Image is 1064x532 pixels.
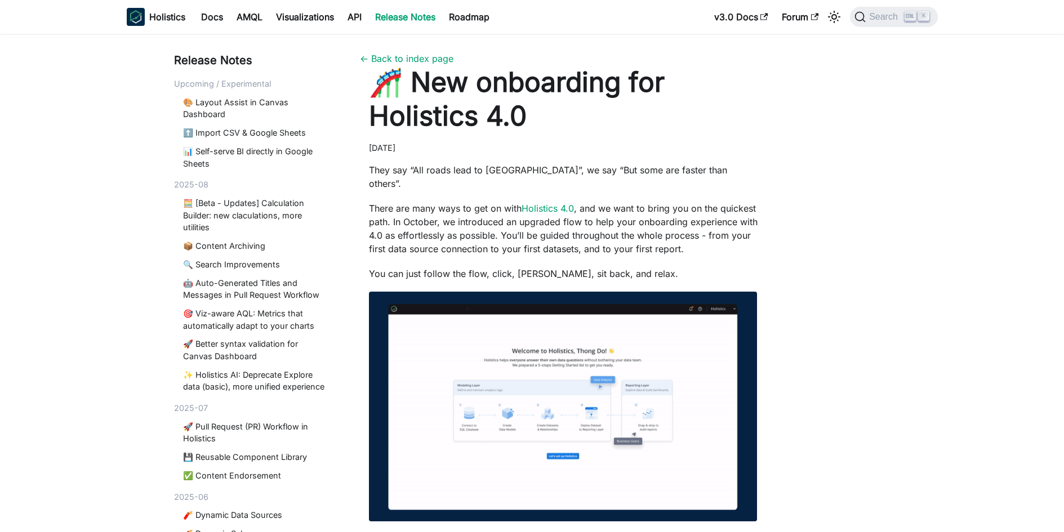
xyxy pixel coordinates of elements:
a: 🎯 Viz-aware AQL: Metrics that automatically adapt to your charts [183,307,328,332]
a: v3.0 Docs [707,8,775,26]
a: ✅ Content Endorsement [183,470,328,482]
a: AMQL [230,8,269,26]
button: Switch between dark and light mode (currently light mode) [825,8,843,26]
div: Upcoming / Experimental [174,78,333,90]
h1: 🎢 New onboarding for Holistics 4.0 [369,65,758,133]
a: 🚀 Better syntax validation for Canvas Dashboard [183,338,328,362]
span: Search [866,12,905,22]
a: Visualizations [269,8,341,26]
a: 💾 Reusable Component Library [183,451,328,463]
a: Holistics 4.0 [522,203,574,214]
div: 2025-08 [174,178,333,191]
a: 🚀 Pull Request (PR) Workflow in Holistics [183,421,328,445]
a: HolisticsHolistics [127,8,185,26]
a: Docs [194,8,230,26]
a: API [341,8,368,26]
button: Search (Ctrl+K) [850,7,937,27]
a: 📦 Content Archiving [183,240,328,252]
a: 🧨 Dynamic Data Sources [183,509,328,521]
div: Release Notes [174,52,333,69]
a: 🔍 Search Improvements [183,258,328,271]
img: Holistics [127,8,145,26]
a: ⬆️ Import CSV & Google Sheets [183,127,328,139]
a: Roadmap [442,8,496,26]
a: ← Back to index page [360,53,453,64]
a: 🧮 [Beta - Updates] Calculation Builder: new claculations, more utilities [183,197,328,234]
div: 2025-06 [174,491,333,503]
p: They say “All roads lead to [GEOGRAPHIC_DATA]”, we say “But some are faster than others”. [369,163,758,190]
b: Holistics [149,10,185,24]
nav: Blog recent posts navigation [174,52,333,532]
p: There are many ways to get on with , and we want to bring you on the quickest path. In October, w... [369,202,758,256]
kbd: K [918,11,929,21]
div: 2025-07 [174,402,333,414]
a: 📊 Self-serve BI directly in Google Sheets [183,145,328,169]
time: [DATE] [369,143,395,153]
p: You can just follow the flow, click, [PERSON_NAME], sit back, and relax. [369,267,758,280]
a: Release Notes [368,8,442,26]
a: ✨ Holistics AI: Deprecate Explore data (basic), more unified experience [183,369,328,393]
a: 🤖 Auto-Generated Titles and Messages in Pull Request Workflow [183,277,328,301]
a: 🎨 Layout Assist in Canvas Dashboard [183,96,328,120]
a: Forum [775,8,825,26]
